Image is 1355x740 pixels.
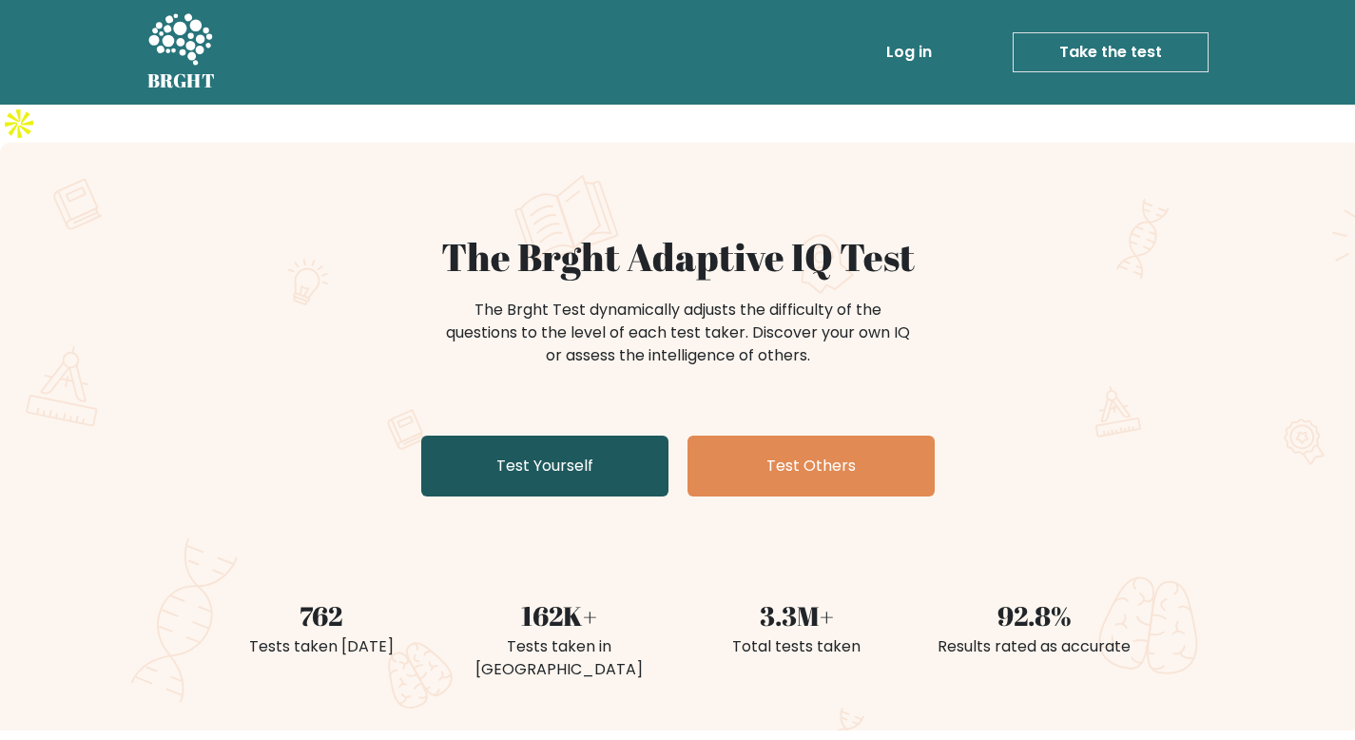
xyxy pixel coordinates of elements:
div: Results rated as accurate [927,635,1142,658]
h5: BRGHT [147,69,216,92]
div: 92.8% [927,595,1142,635]
a: Take the test [1013,32,1209,72]
div: Total tests taken [689,635,904,658]
div: Tests taken [DATE] [214,635,429,658]
div: The Brght Test dynamically adjusts the difficulty of the questions to the level of each test take... [440,299,916,367]
div: Tests taken in [GEOGRAPHIC_DATA] [452,635,667,681]
a: Test Others [687,436,935,497]
div: 3.3M+ [689,595,904,635]
a: Test Yourself [421,436,668,497]
a: BRGHT [147,8,216,97]
div: 762 [214,595,429,635]
a: Log in [879,33,939,71]
h1: The Brght Adaptive IQ Test [214,234,1142,280]
div: 162K+ [452,595,667,635]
